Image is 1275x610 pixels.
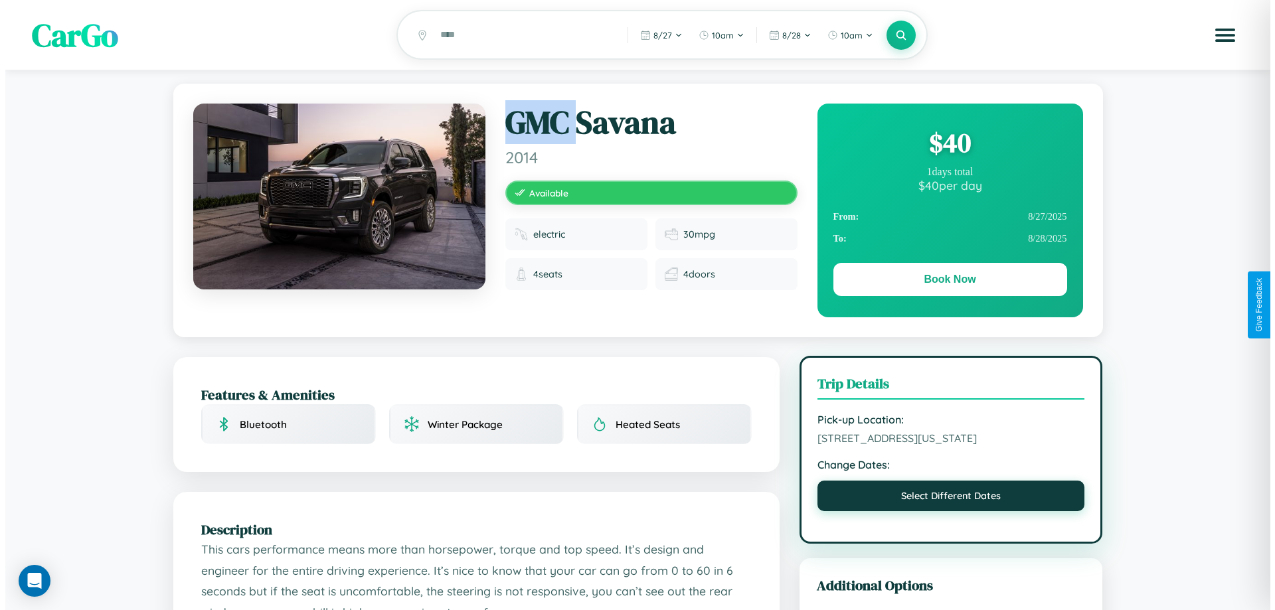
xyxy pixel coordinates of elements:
[828,228,1062,250] div: 8 / 28 / 2025
[500,104,792,142] h1: GMC Savana
[707,30,728,40] span: 10am
[828,233,841,244] strong: To:
[777,30,796,40] span: 8 / 28
[812,374,1080,400] h3: Trip Details
[828,178,1062,192] div: $ 40 per day
[1242,271,1266,339] button: Give Feedback
[812,458,1080,471] strong: Change Dates:
[528,268,557,280] span: 4 seats
[687,25,746,46] button: 10am
[828,206,1062,228] div: 8 / 27 / 2025
[828,125,1062,161] div: $ 40
[678,228,710,240] span: 30 mpg
[828,263,1062,296] button: Book Now
[422,418,497,431] span: Winter Package
[13,565,45,597] div: Open Intercom Messenger
[196,520,746,539] h2: Description
[1201,17,1238,54] button: Open menu
[196,385,746,404] h2: Features & Amenities
[509,267,523,281] img: Seats
[757,25,813,46] button: 8/28
[812,481,1080,511] button: Select Different Dates
[811,575,1080,595] h3: Additional Options
[828,166,1062,178] div: 1 days total
[188,104,480,289] img: GMC Savana 2014
[835,30,857,40] span: 10am
[234,418,282,431] span: Bluetooth
[648,30,667,40] span: 8 / 27
[815,25,875,46] button: 10am
[610,418,675,431] span: Heated Seats
[1249,278,1258,332] div: Give Feedback
[812,413,1080,426] strong: Pick-up Location:
[659,267,673,281] img: Doors
[27,13,113,57] span: CarGo
[628,25,684,46] button: 8/27
[509,228,523,241] img: Fuel type
[678,268,710,280] span: 4 doors
[659,228,673,241] img: Fuel efficiency
[524,187,563,198] span: Available
[528,228,560,240] span: electric
[828,211,854,222] strong: From:
[500,147,792,167] span: 2014
[812,431,1080,445] span: [STREET_ADDRESS][US_STATE]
